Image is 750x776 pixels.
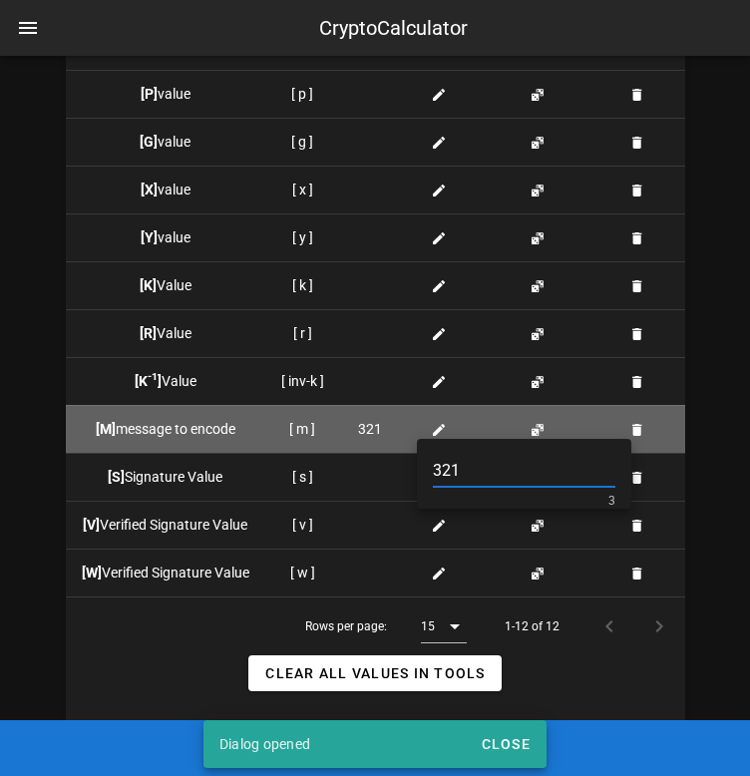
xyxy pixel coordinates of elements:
span: Close [481,736,531,752]
div: CryptoCalculator [319,13,468,43]
b: [K] [140,277,157,293]
td: [ m ] [265,405,340,453]
button: Close [473,726,539,762]
span: 321 [358,419,382,440]
span: value [141,86,190,102]
td: [ x ] [265,166,340,213]
span: Value [140,277,191,293]
b: [P] [141,86,158,102]
span: Verified Signature Value [82,565,249,581]
b: [G] [140,134,158,150]
td: [ r ] [265,309,340,357]
b: [K ] [135,373,162,389]
td: [ y ] [265,213,340,261]
span: Value [135,373,196,389]
td: [ v ] [265,501,340,549]
td: [ w ] [265,549,340,596]
span: value [140,134,190,150]
td: [ p ] [265,70,340,118]
sup: -1 [148,370,158,383]
b: [R] [140,325,157,341]
div: 15 [421,617,435,635]
div: Rows per page: [305,597,467,655]
td: [ s ] [265,453,340,501]
div: 3 [608,495,615,509]
button: nav-menu-toggle [4,4,52,52]
span: Clear all Values in Tools [264,665,485,681]
b: [X] [141,182,158,197]
span: Verified Signature Value [83,517,247,533]
span: value [141,229,190,245]
button: Clear all Values in Tools [248,655,501,691]
div: 15Rows per page: [421,610,467,642]
b: [Y] [141,229,158,245]
span: Signature Value [108,469,222,485]
div: Dialog opened [203,720,473,768]
b: [V] [83,517,100,533]
span: value [141,182,190,197]
div: 1-12 of 12 [505,617,560,635]
td: [ inv-k ] [265,357,340,405]
span: Value [140,325,191,341]
b: [M] [96,421,116,437]
b: [W] [82,565,102,581]
b: [S] [108,469,125,485]
td: [ k ] [265,261,340,309]
td: [ g ] [265,118,340,166]
span: message to encode [96,421,235,437]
